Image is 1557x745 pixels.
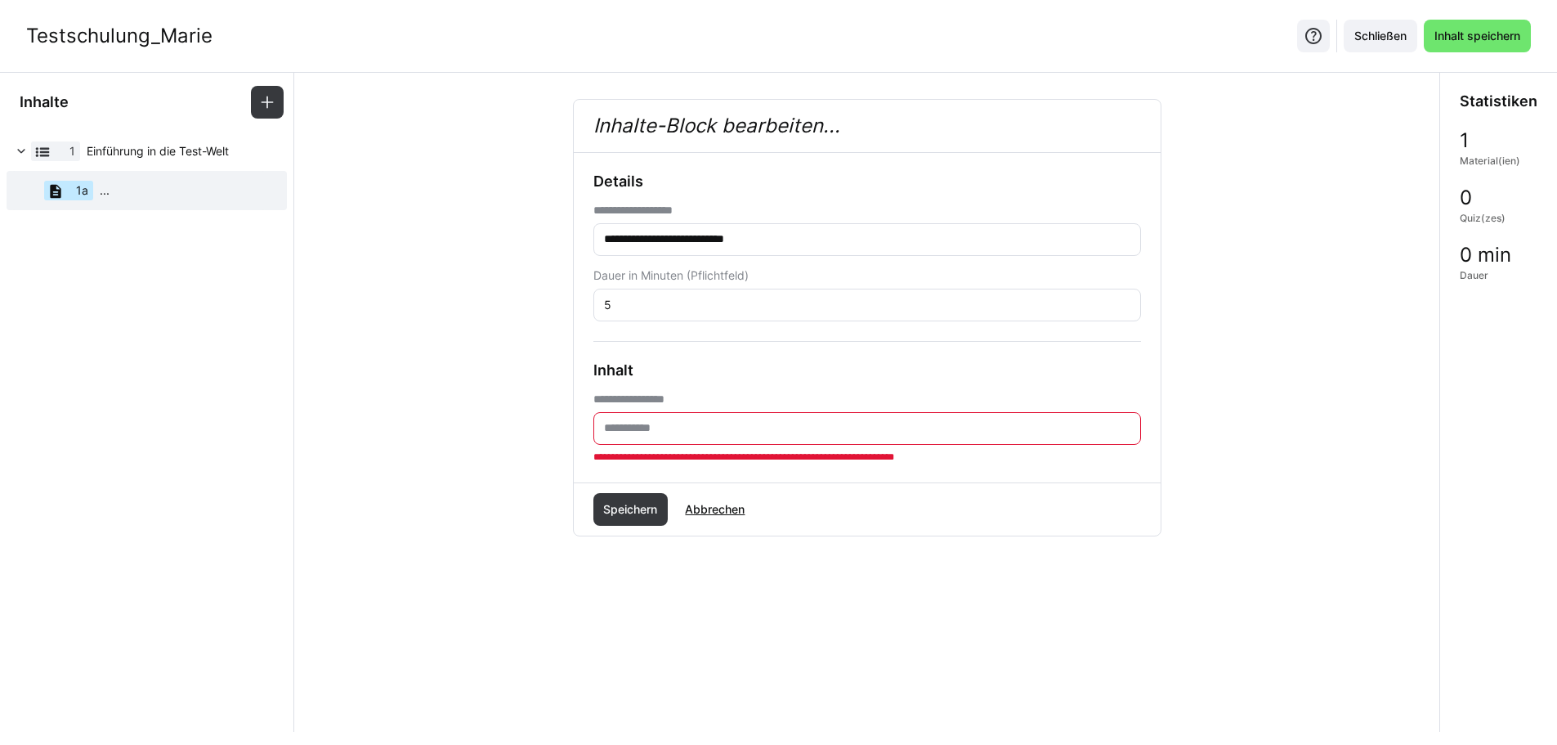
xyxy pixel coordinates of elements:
h3: Inhalte [20,93,69,111]
h3: Details [593,173,1141,191]
button: Speichern [593,493,669,526]
h3: Statistiken [1460,92,1537,110]
span: Speichern [601,501,660,518]
span: Einführung in die Test-Welt [87,143,266,159]
span: 1a [76,182,88,199]
button: Schließen [1344,20,1417,52]
span: Abbrechen [682,501,747,518]
h3: Inhalt [593,361,1141,379]
span: 1 [69,143,75,159]
button: Abbrechen [674,493,755,526]
span: Schließen [1352,28,1409,44]
h2: Inhalte-Block bearbeiten... [574,100,1161,152]
button: Inhalt speichern [1424,20,1531,52]
span: Dauer [1460,269,1488,282]
span: Quiz(zes) [1460,212,1506,225]
span: 0 [1460,187,1472,209]
span: ... [100,182,110,199]
span: 0 min [1460,245,1511,266]
span: Material(ien) [1460,155,1520,168]
div: Testschulung_Marie [26,24,213,48]
span: 1 [1460,130,1469,151]
span: Inhalt speichern [1432,28,1523,44]
input: Bitte gib eine positive Zahl ein [602,298,1132,312]
span: Dauer in Minuten (Pflichtfeld) [593,269,749,282]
